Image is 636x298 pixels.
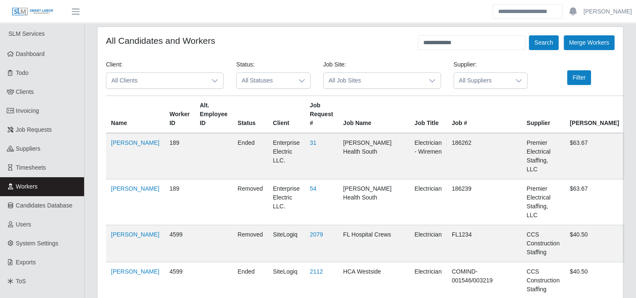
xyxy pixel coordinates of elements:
[454,73,511,88] span: All Suppliers
[16,221,32,228] span: Users
[409,179,447,225] td: Electrician
[106,60,123,69] label: Client:
[232,96,268,133] th: Status
[232,133,268,179] td: ended
[106,35,215,46] h4: All Candidates and Workers
[237,73,293,88] span: All Statuses
[447,179,522,225] td: 186239
[565,96,624,133] th: [PERSON_NAME]
[310,139,317,146] a: 31
[583,7,632,16] a: [PERSON_NAME]
[564,35,615,50] button: Merge Workers
[310,268,323,275] a: 2112
[268,179,305,225] td: Enterprise Electric LLC.
[164,225,195,262] td: 4599
[409,96,447,133] th: Job Title
[16,259,36,266] span: Exports
[409,225,447,262] td: Electrician
[16,145,40,152] span: Suppliers
[232,225,268,262] td: removed
[195,96,232,133] th: Alt. Employee ID
[111,185,159,192] a: [PERSON_NAME]
[409,133,447,179] td: Electrician - Wiremen
[8,30,45,37] span: SLM Services
[232,179,268,225] td: removed
[310,231,323,238] a: 2079
[16,183,38,190] span: Workers
[522,225,565,262] td: CCS Construction Staffing
[16,51,45,57] span: Dashboard
[268,133,305,179] td: Enterprise Electric LLC.
[529,35,558,50] button: Search
[454,60,477,69] label: Supplier:
[522,96,565,133] th: Supplier
[268,96,305,133] th: Client
[111,139,159,146] a: [PERSON_NAME]
[565,225,624,262] td: $40.50
[447,133,522,179] td: 186262
[12,7,54,16] img: SLM Logo
[164,96,195,133] th: Worker ID
[305,96,338,133] th: Job Request #
[338,133,409,179] td: [PERSON_NAME] Health South
[338,96,409,133] th: Job Name
[16,126,52,133] span: Job Requests
[106,96,164,133] th: Name
[268,225,305,262] td: SiteLogiq
[324,73,424,88] span: All Job Sites
[111,231,159,238] a: [PERSON_NAME]
[16,202,73,209] span: Candidates Database
[493,4,562,19] input: Search
[16,240,58,247] span: System Settings
[16,278,26,285] span: ToS
[16,69,29,76] span: Todo
[338,225,409,262] td: FL Hospital Crews
[16,164,46,171] span: Timesheets
[565,133,624,179] td: $63.67
[106,73,206,88] span: All Clients
[522,133,565,179] td: Premier Electrical Staffing, LLC
[164,133,195,179] td: 189
[236,60,255,69] label: Status:
[522,179,565,225] td: Premier Electrical Staffing, LLC
[447,96,522,133] th: Job #
[16,88,34,95] span: Clients
[323,60,346,69] label: Job Site:
[164,179,195,225] td: 189
[310,185,317,192] a: 54
[111,268,159,275] a: [PERSON_NAME]
[447,225,522,262] td: FL1234
[565,179,624,225] td: $63.67
[16,107,39,114] span: Invoicing
[567,70,591,85] button: Filter
[338,179,409,225] td: [PERSON_NAME] Health South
